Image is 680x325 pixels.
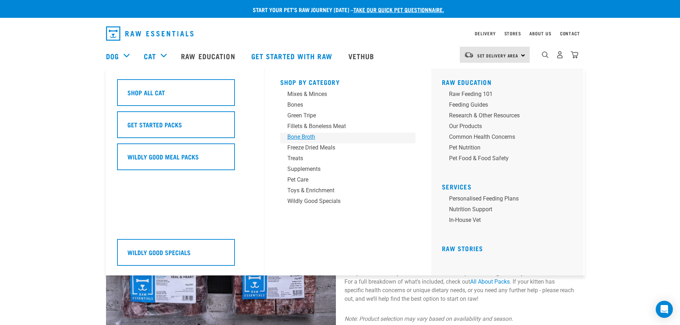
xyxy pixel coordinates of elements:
a: Pet Care [280,176,416,186]
a: Raw Stories [442,247,483,250]
div: Our Products [449,122,560,131]
img: user.png [556,51,564,59]
div: Common Health Concerns [449,133,560,141]
h5: Shop By Category [280,78,416,84]
div: Bones [287,101,399,109]
a: Raw Feeding 101 [442,90,578,101]
a: Shop All Cat [117,79,253,111]
div: Pet Food & Food Safety [449,154,560,163]
nav: dropdown navigation [100,24,580,44]
div: Raw Feeding 101 [449,90,560,98]
div: Pet Care [287,176,399,184]
h5: Wildly Good Meal Packs [127,152,199,161]
a: Wildly Good Meal Packs [117,143,253,176]
div: Wildly Good Specials [287,197,399,205]
a: Nutrition Support [442,205,578,216]
a: Delivery [475,32,495,35]
div: Treats [287,154,399,163]
a: Dog [106,51,119,61]
a: Raw Education [442,80,492,84]
img: van-moving.png [464,52,474,58]
div: Supplements [287,165,399,173]
div: Bone Broth [287,133,399,141]
a: Toys & Enrichment [280,186,416,197]
a: Stores [504,32,521,35]
a: Bones [280,101,416,111]
div: Green Tripe [287,111,399,120]
a: take our quick pet questionnaire. [353,8,444,11]
a: Wildly Good Specials [280,197,416,208]
a: Our Products [442,122,578,133]
a: About Us [529,32,551,35]
div: Fillets & Boneless Meat [287,122,399,131]
div: Mixes & Minces [287,90,399,98]
a: Mixes & Minces [280,90,416,101]
a: Common Health Concerns [442,133,578,143]
a: In-house vet [442,216,578,227]
a: Research & Other Resources [442,111,578,122]
span: Set Delivery Area [477,54,519,57]
a: Get started with Raw [244,42,341,70]
h5: Wildly Good Specials [127,248,191,257]
a: Green Tripe [280,111,416,122]
img: Raw Essentials Logo [106,26,193,41]
div: Feeding Guides [449,101,560,109]
a: Supplements [280,165,416,176]
img: home-icon@2x.png [571,51,578,59]
a: Feeding Guides [442,101,578,111]
div: Research & Other Resources [449,111,560,120]
a: Personalised Feeding Plans [442,194,578,205]
a: All About Packs [470,278,510,285]
em: Note: Product selection may vary based on availability and season. [344,315,513,322]
div: Open Intercom Messenger [656,301,673,318]
a: Fillets & Boneless Meat [280,122,416,133]
p: Complete our to ensure this pack is the right fit for your kitten. For a full breakdown of what's... [344,260,574,303]
div: Freeze Dried Meals [287,143,399,152]
a: Get Started Packs [117,111,253,143]
a: Cat [144,51,156,61]
h5: Services [442,183,578,189]
a: Raw Education [174,42,244,70]
a: Wildly Good Specials [117,239,253,271]
a: Treats [280,154,416,165]
a: Bone Broth [280,133,416,143]
a: Contact [560,32,580,35]
a: Pet Food & Food Safety [442,154,578,165]
img: home-icon-1@2x.png [542,51,549,58]
h5: Shop All Cat [127,88,165,97]
h5: Get Started Packs [127,120,182,129]
div: Pet Nutrition [449,143,560,152]
a: online questionnaire [378,270,429,276]
a: Freeze Dried Meals [280,143,416,154]
a: Vethub [341,42,383,70]
div: Toys & Enrichment [287,186,399,195]
a: Pet Nutrition [442,143,578,154]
